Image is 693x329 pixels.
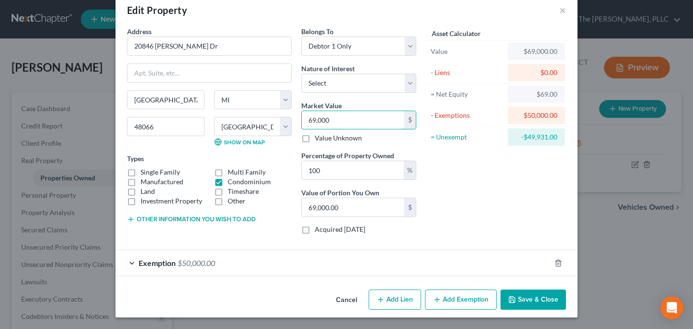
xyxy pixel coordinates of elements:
[500,290,566,310] button: Save & Close
[228,187,259,196] label: Timeshare
[559,4,566,16] button: ×
[315,133,362,143] label: Value Unknown
[369,290,421,310] button: Add Lien
[425,290,497,310] button: Add Exemption
[127,117,205,136] input: Enter zip...
[228,167,266,177] label: Multi Family
[431,89,503,99] div: = Net Equity
[141,187,155,196] label: Land
[302,111,404,129] input: 0.00
[301,188,379,198] label: Value of Portion You Own
[660,296,683,319] div: Open Intercom Messenger
[214,138,265,146] a: Show on Map
[301,101,342,111] label: Market Value
[515,47,557,56] div: $69,000.00
[128,64,291,82] input: Apt, Suite, etc...
[515,111,557,120] div: $50,000.00
[141,196,202,206] label: Investment Property
[301,151,394,161] label: Percentage of Property Owned
[302,161,404,179] input: 0.00
[515,132,557,142] div: -$49,931.00
[127,3,187,17] div: Edit Property
[301,63,355,74] label: Nature of Interest
[404,198,416,216] div: $
[432,28,481,38] label: Asset Calculator
[328,291,365,310] button: Cancel
[515,89,557,99] div: $69.00
[128,37,291,55] input: Enter address...
[128,91,204,109] input: Enter city...
[302,198,404,216] input: 0.00
[431,111,503,120] div: - Exemptions
[141,167,180,177] label: Single Family
[301,27,334,36] span: Belongs To
[139,258,176,267] span: Exemption
[315,225,365,234] label: Acquired [DATE]
[127,27,152,36] span: Address
[404,111,416,129] div: $
[228,196,245,206] label: Other
[404,161,416,179] div: %
[127,215,256,223] button: Other information you wish to add
[178,258,215,267] span: $50,000.00
[228,177,271,187] label: Condominium
[431,68,503,77] div: - Liens
[431,132,503,142] div: = Unexempt
[127,153,144,164] label: Types
[515,68,557,77] div: $0.00
[141,177,183,187] label: Manufactured
[431,47,503,56] div: Value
